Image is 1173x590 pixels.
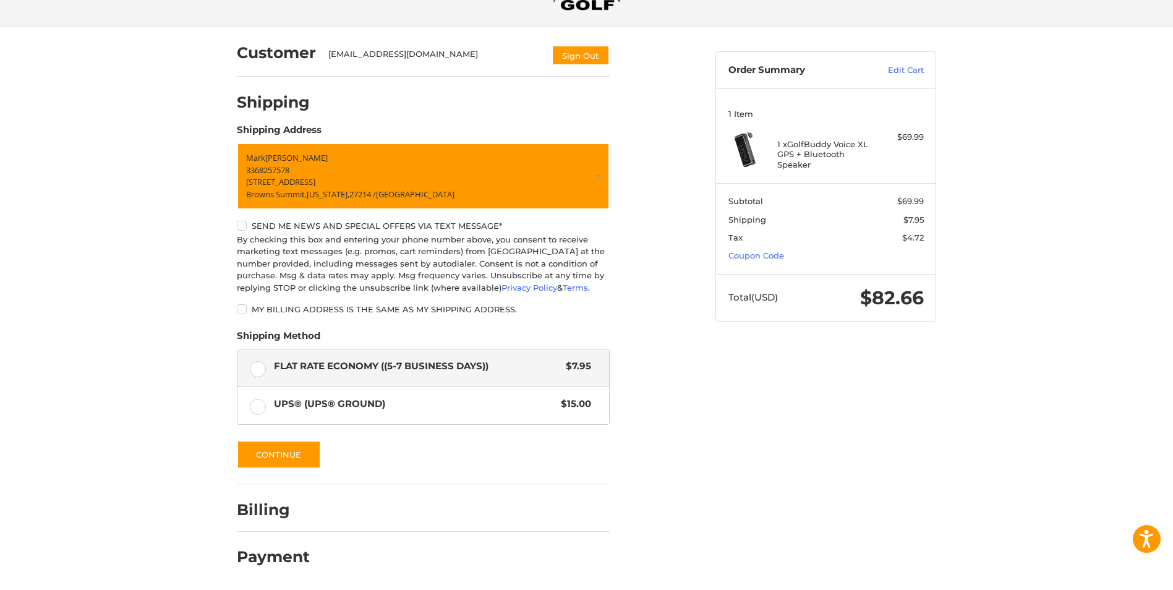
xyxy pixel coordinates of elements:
h3: Order Summary [728,64,861,77]
button: Sign Out [552,45,610,66]
span: $69.99 [897,196,924,206]
h4: 1 x GolfBuddy Voice XL GPS + Bluetooth Speaker [777,139,872,169]
span: [PERSON_NAME] [265,152,328,163]
div: By checking this box and entering your phone number above, you consent to receive marketing text ... [237,234,610,294]
a: Privacy Policy [501,283,557,293]
button: Continue [237,440,321,469]
a: Enter or select a different address [237,143,610,210]
span: Browns Summit, [246,189,307,200]
legend: Shipping Address [237,123,322,143]
span: $15.00 [555,397,591,411]
label: My billing address is the same as my shipping address. [237,304,610,314]
span: 27214 / [349,189,376,200]
span: Flat Rate Economy ((5-7 Business Days)) [274,359,560,374]
span: [GEOGRAPHIC_DATA] [376,189,454,200]
a: Coupon Code [728,250,784,260]
span: $7.95 [903,215,924,224]
h2: Billing [237,500,309,519]
h2: Customer [237,43,316,62]
span: $4.72 [902,233,924,242]
h2: Shipping [237,93,310,112]
span: 3368257578 [246,165,289,176]
a: Terms [563,283,588,293]
span: $82.66 [860,286,924,309]
h3: 1 Item [728,109,924,119]
span: Tax [728,233,743,242]
span: [STREET_ADDRESS] [246,176,315,187]
span: UPS® (UPS® Ground) [274,397,555,411]
legend: Shipping Method [237,329,320,349]
label: Send me news and special offers via text message* [237,221,610,231]
span: [US_STATE], [307,189,349,200]
h2: Payment [237,547,310,566]
span: Mark [246,152,265,163]
span: Total (USD) [728,291,778,303]
span: $7.95 [560,359,591,374]
span: Shipping [728,215,766,224]
div: $69.99 [875,131,924,143]
div: [EMAIL_ADDRESS][DOMAIN_NAME] [328,48,540,66]
a: Edit Cart [861,64,924,77]
span: Subtotal [728,196,763,206]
